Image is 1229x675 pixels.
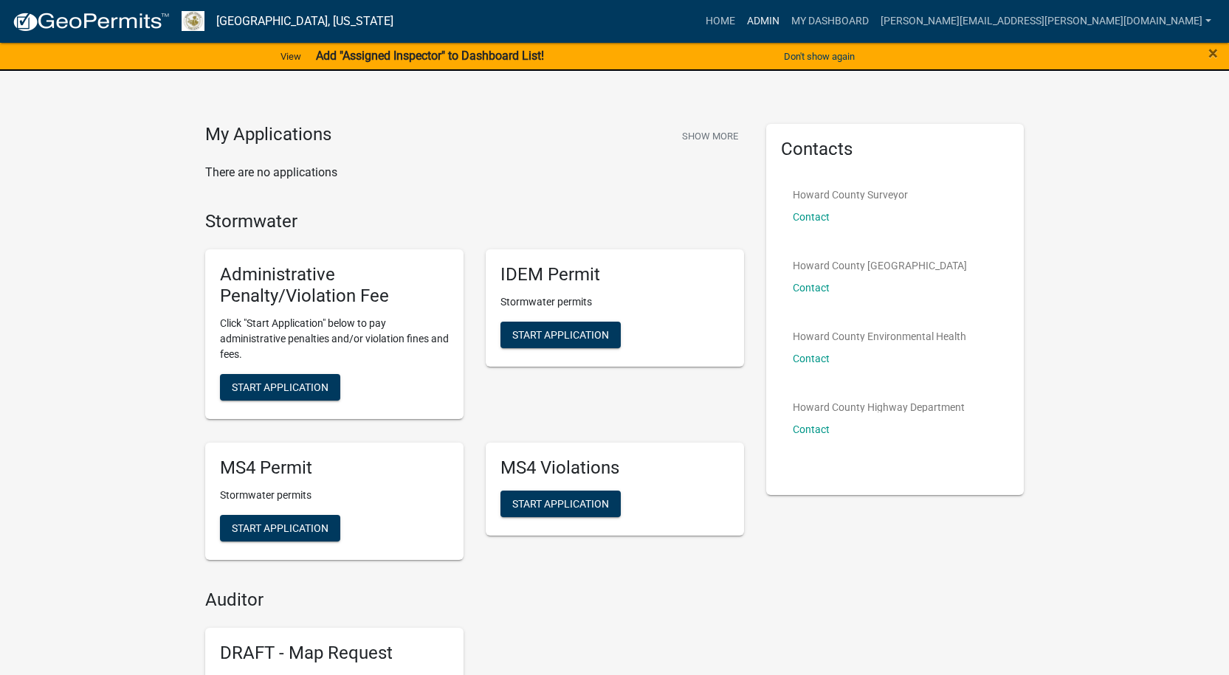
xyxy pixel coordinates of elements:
[220,488,449,503] p: Stormwater permits
[220,643,449,664] h5: DRAFT - Map Request
[1208,43,1218,63] span: ×
[220,515,340,541] button: Start Application
[275,44,307,69] a: View
[785,7,875,35] a: My Dashboard
[220,316,449,362] p: Click "Start Application" below to pay administrative penalties and/or violation fines and fees.
[205,164,744,181] p: There are no applications
[500,264,729,285] h5: IDEM Permit
[793,282,830,294] a: Contact
[500,322,621,348] button: Start Application
[500,294,729,310] p: Stormwater permits
[512,497,609,509] span: Start Application
[232,522,328,533] span: Start Application
[793,260,967,271] p: Howard County [GEOGRAPHIC_DATA]
[875,7,1217,35] a: [PERSON_NAME][EMAIL_ADDRESS][PERSON_NAME][DOMAIN_NAME]
[220,374,340,401] button: Start Application
[205,589,744,611] h4: Auditor
[500,491,621,517] button: Start Application
[216,9,393,34] a: [GEOGRAPHIC_DATA], [US_STATE]
[778,44,861,69] button: Don't show again
[316,49,544,63] strong: Add "Assigned Inspector" to Dashboard List!
[205,124,331,146] h4: My Applications
[500,457,729,479] h5: MS4 Violations
[793,331,966,342] p: Howard County Environmental Health
[793,402,965,412] p: Howard County Highway Department
[793,190,908,200] p: Howard County Surveyor
[232,381,328,392] span: Start Application
[205,211,744,232] h4: Stormwater
[781,139,1010,160] h5: Contacts
[793,353,830,364] a: Contact
[793,211,830,223] a: Contact
[741,7,785,35] a: Admin
[182,11,204,31] img: Howard County, Indiana
[512,329,609,341] span: Start Application
[676,124,744,148] button: Show More
[700,7,741,35] a: Home
[220,264,449,307] h5: Administrative Penalty/Violation Fee
[793,423,830,435] a: Contact
[220,457,449,479] h5: MS4 Permit
[1208,44,1218,62] button: Close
